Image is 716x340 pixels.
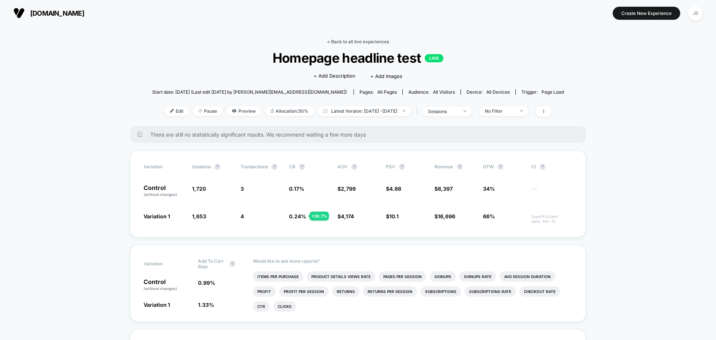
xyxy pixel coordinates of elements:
span: Revenue [434,164,453,169]
button: ? [351,164,357,170]
button: ? [399,164,405,170]
span: $ [337,185,356,192]
span: 0.24 % [289,213,306,219]
span: 2,799 [341,185,356,192]
a: < Back to all live experiences [327,39,389,44]
span: + Add Images [370,73,402,79]
span: AOV [337,164,348,169]
span: PSV [386,164,395,169]
li: Pages Per Session [379,271,426,282]
img: end [520,110,523,112]
p: Control [144,279,191,291]
span: Homepage headline test [173,50,543,66]
span: (without changes) [144,286,177,291]
span: Variation [144,164,185,170]
span: Latest Version: [DATE] - [DATE] [318,106,411,116]
span: 8,397 [438,185,453,192]
div: JB [688,6,703,21]
span: Variation 1 [144,213,170,219]
span: 16,696 [438,213,455,219]
li: Clicks [273,301,296,312]
button: ? [457,164,463,170]
li: Profit Per Session [279,286,329,297]
span: All Visitors [433,89,455,95]
span: 1,720 [192,185,206,192]
li: Signups Rate [459,271,496,282]
span: $ [386,213,399,219]
span: Edit [164,106,189,116]
span: CI [531,164,572,170]
span: 4.88 [389,185,401,192]
img: end [403,110,405,112]
li: Items Per Purchase [253,271,303,282]
li: Ctr [253,301,270,312]
span: There are still no statistically significant results. We recommend waiting a few more days [150,131,571,138]
span: Device: [461,89,515,95]
span: | [415,106,423,117]
img: rebalance [271,109,274,113]
span: Allocation: 50% [265,106,314,116]
span: + Add Description [314,72,355,80]
div: Pages: [359,89,397,95]
span: $ [386,185,401,192]
li: Returns [332,286,359,297]
button: ? [497,164,503,170]
li: Profit [253,286,276,297]
p: LIVE [425,54,443,62]
li: Subscriptions Rate [465,286,516,297]
li: Signups [430,271,456,282]
span: OTW [483,164,524,170]
button: ? [229,261,235,267]
button: Create New Experience [613,7,680,20]
button: ? [271,164,277,170]
li: Checkout Rate [519,286,560,297]
p: Would like to see more reports? [253,258,573,264]
div: Audience: [408,89,455,95]
span: 4,174 [341,213,354,219]
span: 0.17 % [289,185,304,192]
div: No Filter [485,108,515,114]
span: --- [531,187,572,197]
span: 1.33 % [198,302,214,308]
span: Start date: [DATE] (Last edit [DATE] by [PERSON_NAME][EMAIL_ADDRESS][DOMAIN_NAME]) [152,89,347,95]
img: edit [170,109,174,113]
li: Avg Session Duration [500,271,555,282]
span: CR [289,164,295,169]
span: Add To Cart Rate [198,258,226,269]
img: calendar [323,109,327,113]
span: 4 [241,213,244,219]
span: $ [434,213,455,219]
span: $ [434,185,453,192]
button: [DOMAIN_NAME] [11,7,87,19]
span: all pages [377,89,397,95]
li: Returns Per Session [363,286,417,297]
span: Pause [193,106,223,116]
img: Visually logo [13,7,25,19]
span: 0.99 % [198,280,215,286]
span: 34% [483,185,495,192]
span: Transactions [241,164,268,169]
span: [DOMAIN_NAME] [30,9,84,17]
p: Control [144,185,185,197]
button: ? [540,164,546,170]
span: 10.1 [389,213,399,219]
div: + 38.7 % [310,212,329,221]
span: Variation 1 [144,302,170,308]
span: (without changes) [144,192,177,197]
span: Variation [144,258,185,269]
span: 1,653 [192,213,206,219]
span: Preview [226,106,261,116]
span: Page Load [541,89,564,95]
img: end [464,110,466,112]
button: ? [214,164,220,170]
button: ? [299,164,305,170]
img: end [198,109,202,113]
span: $ [337,213,354,219]
span: Insufficient data for CI [531,214,572,224]
div: sessions [428,109,458,114]
button: JB [686,6,705,21]
span: 3 [241,185,244,192]
li: Subscriptions [421,286,461,297]
span: all devices [486,89,510,95]
div: Trigger: [521,89,564,95]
